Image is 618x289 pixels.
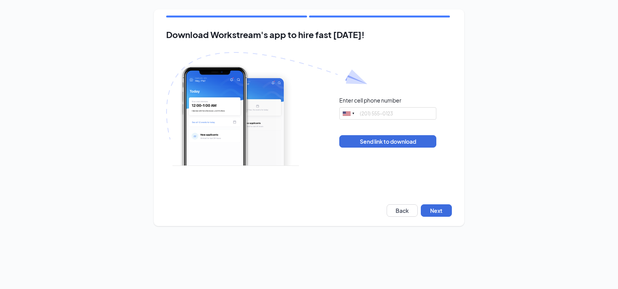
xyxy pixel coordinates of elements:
[166,52,367,166] img: Download Workstream's app with paper plane
[421,204,452,217] button: Next
[339,135,436,148] button: Send link to download
[340,108,358,119] div: United States: +1
[387,204,418,217] button: Back
[166,30,452,40] h2: Download Workstream's app to hire fast [DATE]!
[339,96,401,104] div: Enter cell phone number
[339,107,436,120] input: (201) 555-0123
